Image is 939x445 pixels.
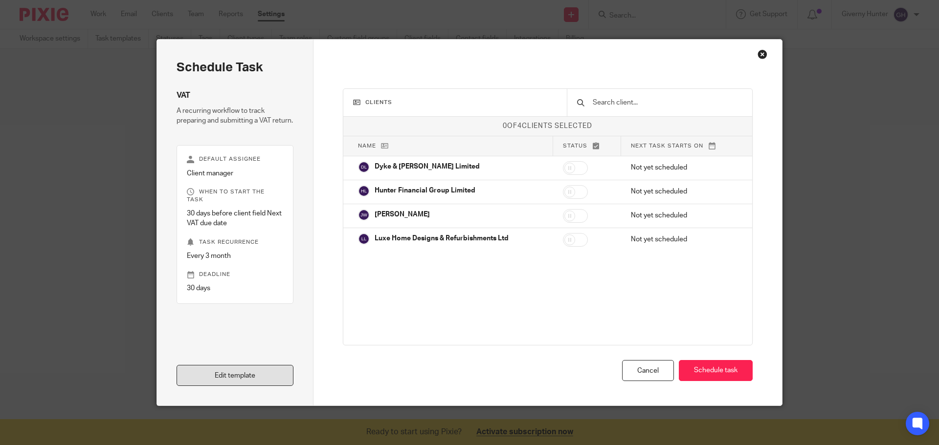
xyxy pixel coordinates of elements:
[631,211,738,220] p: Not yet scheduled
[187,251,283,261] p: Every 3 month
[503,123,507,129] span: 0
[187,155,283,163] p: Default assignee
[375,186,475,195] p: Hunter Financial Group Limited
[358,209,370,221] img: svg%3E
[375,233,509,243] p: Luxe Home Designs & Refurbishments Ltd
[358,185,370,197] img: svg%3E
[375,210,430,219] p: [PERSON_NAME]
[353,99,558,106] h3: Clients
[358,233,370,245] img: svg%3E
[187,209,283,229] p: 30 days before client field Next VAT due date
[631,187,738,196] p: Not yet scheduled
[631,142,738,150] p: Next task starts on
[592,97,742,108] input: Search client...
[177,106,293,126] p: A recurring workflow to track preparing and submitting a VAT return.
[631,163,738,172] p: Not yet scheduled
[375,162,480,171] p: Dyke & [PERSON_NAME] Limited
[177,90,293,101] h4: VAT
[358,142,543,150] p: Name
[187,188,283,204] p: When to start the task
[563,142,611,150] p: Status
[622,360,674,381] div: Cancel
[177,365,293,386] a: Edit template
[631,234,738,244] p: Not yet scheduled
[343,121,753,131] p: of clients selected
[187,271,283,278] p: Deadline
[758,49,767,59] div: Close this dialog window
[187,238,283,246] p: Task recurrence
[679,360,753,381] button: Schedule task
[187,283,283,293] p: 30 days
[358,161,370,173] img: svg%3E
[187,169,283,178] p: Client manager
[177,59,293,76] h2: Schedule task
[517,123,522,129] span: 4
